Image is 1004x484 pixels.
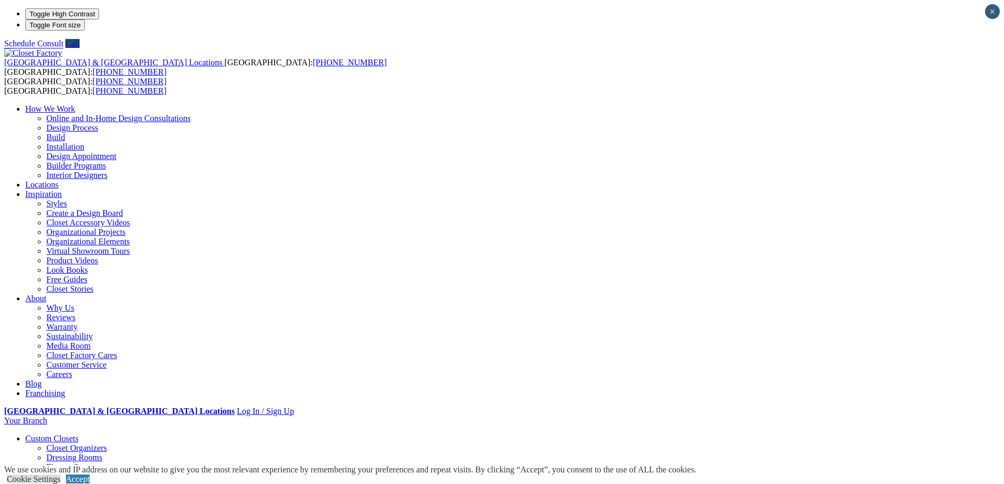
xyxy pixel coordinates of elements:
a: [GEOGRAPHIC_DATA] & [GEOGRAPHIC_DATA] Locations [4,407,235,416]
a: Reviews [46,313,75,322]
a: Interior Designers [46,171,108,180]
a: Virtual Showroom Tours [46,246,130,255]
a: Closet Stories [46,284,93,293]
a: Design Appointment [46,152,116,161]
a: Media Room [46,341,91,350]
a: Your Branch [4,416,47,425]
button: Close [985,4,1000,19]
button: Toggle Font size [25,19,85,31]
a: Dressing Rooms [46,453,102,462]
button: Toggle High Contrast [25,8,99,19]
a: Locations [25,180,59,189]
a: Custom Closets [25,434,79,443]
a: Inspiration [25,190,62,199]
a: Build [46,133,65,142]
a: Finesse Systems [46,462,102,471]
img: Closet Factory [4,48,62,58]
a: Organizational Projects [46,228,125,236]
a: Closet Organizers [46,443,107,452]
a: Styles [46,199,67,208]
a: [PHONE_NUMBER] [93,67,167,76]
a: Look Books [46,265,88,274]
a: Accept [66,475,90,483]
a: How We Work [25,104,75,113]
a: Call [65,39,80,48]
a: [PHONE_NUMBER] [93,86,167,95]
span: Toggle Font size [30,21,81,29]
a: Organizational Elements [46,237,130,246]
span: [GEOGRAPHIC_DATA] & [GEOGRAPHIC_DATA] Locations [4,58,222,67]
a: Closet Accessory Videos [46,218,130,227]
div: We use cookies and IP address on our website to give you the most relevant experience by remember... [4,465,696,475]
a: Create a Design Board [46,209,123,218]
a: Product Videos [46,256,98,265]
a: Schedule Consult [4,39,63,48]
a: Careers [46,370,72,379]
a: Why Us [46,303,74,312]
a: Closet Factory Cares [46,351,117,360]
span: Toggle High Contrast [30,10,95,18]
a: Design Process [46,123,98,132]
a: [PHONE_NUMBER] [313,58,386,67]
a: Warranty [46,322,77,331]
a: Cookie Settings [7,475,61,483]
a: About [25,294,46,303]
span: [GEOGRAPHIC_DATA]: [GEOGRAPHIC_DATA]: [4,58,387,76]
a: Installation [46,142,84,151]
span: [GEOGRAPHIC_DATA]: [GEOGRAPHIC_DATA]: [4,77,167,95]
a: Sustainability [46,332,93,341]
a: Online and In-Home Design Consultations [46,114,191,123]
a: [GEOGRAPHIC_DATA] & [GEOGRAPHIC_DATA] Locations [4,58,225,67]
a: Free Guides [46,275,87,284]
a: Builder Programs [46,161,106,170]
a: Log In / Sign Up [237,407,294,416]
a: Customer Service [46,360,106,369]
a: [PHONE_NUMBER] [93,77,167,86]
a: Blog [25,379,42,388]
a: Franchising [25,389,65,398]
